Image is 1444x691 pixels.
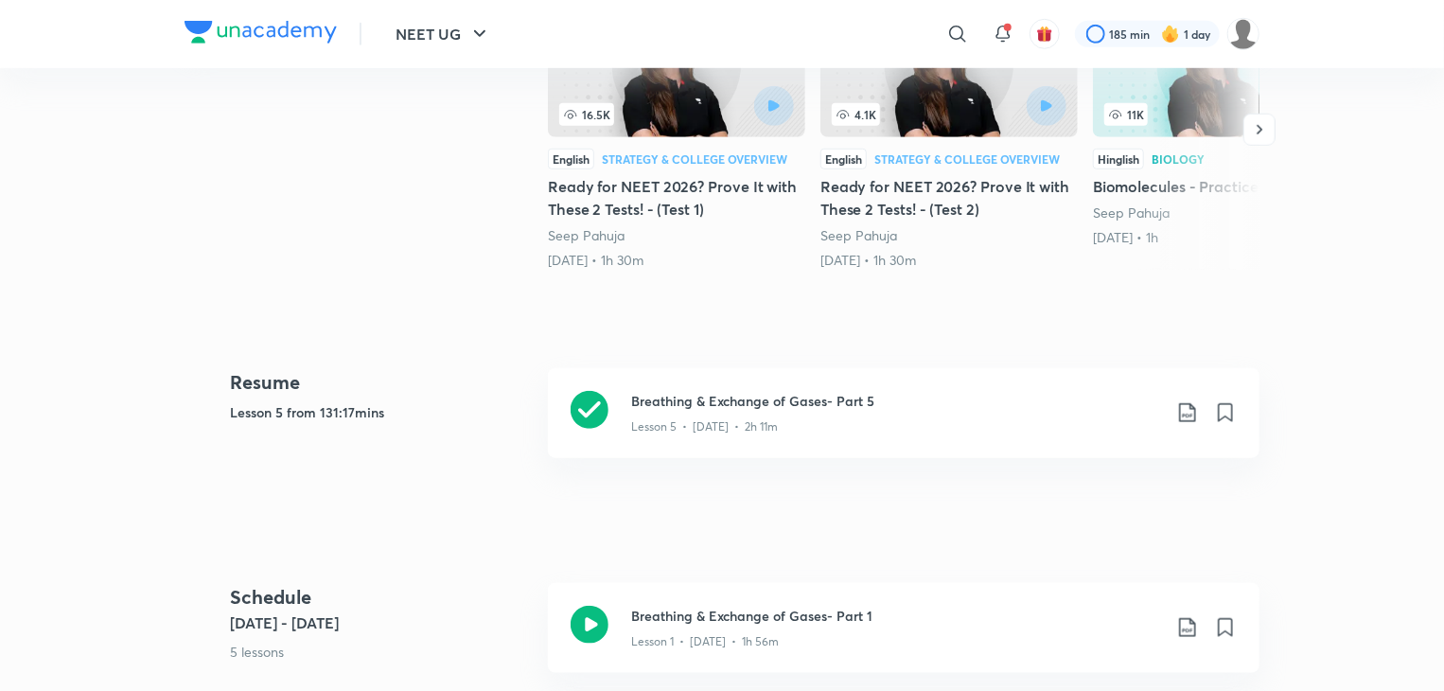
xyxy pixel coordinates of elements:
[1036,26,1053,43] img: avatar
[384,15,502,53] button: NEET UG
[185,21,337,48] a: Company Logo
[874,153,1060,165] div: Strategy & College Overview
[548,175,805,221] h5: Ready for NEET 2026? Prove It with These 2 Tests! - (Test 1)
[548,226,805,245] div: Seep Pahuja
[230,583,533,611] h4: Schedule
[230,368,533,397] h4: Resume
[820,149,867,169] div: English
[548,368,1259,481] a: Breathing & Exchange of Gases- Part 5Lesson 5 • [DATE] • 2h 11m
[1104,103,1148,126] span: 11K
[230,611,533,634] h5: [DATE] - [DATE]
[832,103,880,126] span: 4.1K
[631,633,779,650] p: Lesson 1 • [DATE] • 1h 56m
[631,391,1161,411] h3: Breathing & Exchange of Gases- Part 5
[820,226,1078,245] div: Seep Pahuja
[548,226,625,244] a: Seep Pahuja
[548,251,805,270] div: 23rd May • 1h 30m
[1030,19,1060,49] button: avatar
[548,149,594,169] div: English
[631,418,778,435] p: Lesson 5 • [DATE] • 2h 11m
[230,642,533,662] p: 5 lessons
[1093,204,1350,222] div: Seep Pahuja
[1227,18,1259,50] img: Sakshi
[820,251,1078,270] div: 24th May • 1h 30m
[185,21,337,44] img: Company Logo
[820,226,897,244] a: Seep Pahuja
[602,153,787,165] div: Strategy & College Overview
[1093,228,1350,247] div: 8th Sep • 1h
[1093,204,1170,221] a: Seep Pahuja
[1161,25,1180,44] img: streak
[1093,175,1350,198] h5: Biomolecules - Practice Session
[820,175,1078,221] h5: Ready for NEET 2026? Prove It with These 2 Tests! - (Test 2)
[559,103,614,126] span: 16.5K
[230,402,533,422] h5: Lesson 5 from 131:17mins
[631,606,1161,626] h3: Breathing & Exchange of Gases- Part 1
[1093,149,1144,169] div: Hinglish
